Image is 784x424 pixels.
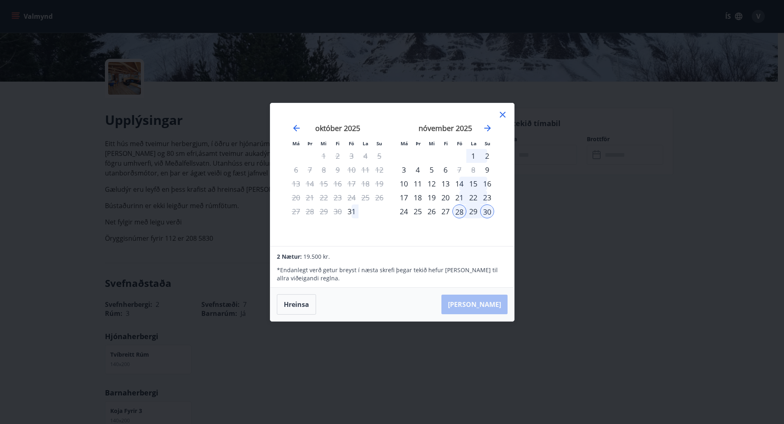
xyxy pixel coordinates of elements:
[331,191,345,204] td: Choose fimmtudagur, 23. október 2025 as your check-out date. It’s available.
[411,163,425,177] div: 4
[345,177,359,191] td: Choose föstudagur, 17. október 2025 as your check-out date. It’s available.
[303,204,317,218] td: Choose þriðjudagur, 28. október 2025 as your check-out date. It’s available.
[303,191,317,204] td: Choose þriðjudagur, 21. október 2025 as your check-out date. It’s available.
[289,177,303,191] td: Choose mánudagur, 13. október 2025 as your check-out date. It’s available.
[321,140,327,147] small: Mi
[359,191,372,204] td: Not available. laugardagur, 25. október 2025
[480,163,494,177] td: Choose sunnudagur, 9. nóvember 2025 as your check-out date. It’s available.
[411,163,425,177] td: Choose þriðjudagur, 4. nóvember 2025 as your check-out date. It’s available.
[363,140,368,147] small: La
[397,204,411,218] td: Choose mánudagur, 24. nóvember 2025 as your check-out date. It’s available.
[292,123,301,133] div: Move backward to switch to the previous month.
[307,140,312,147] small: Þr
[277,253,302,260] span: 2 Nætur:
[480,149,494,163] td: Choose sunnudagur, 2. nóvember 2025 as your check-out date. It’s available.
[317,191,331,204] td: Choose miðvikudagur, 22. október 2025 as your check-out date. It’s available.
[345,204,359,218] td: Choose föstudagur, 31. október 2025 as your check-out date. It’s available.
[397,191,411,204] td: Choose mánudagur, 17. nóvember 2025 as your check-out date. It’s available.
[444,140,448,147] small: Fi
[480,163,494,177] div: Aðeins innritun í boði
[485,140,490,147] small: Su
[439,204,452,218] td: Choose fimmtudagur, 27. nóvember 2025 as your check-out date. It’s available.
[452,177,466,191] div: 14
[439,191,452,204] div: 20
[483,123,492,133] div: Move forward to switch to the next month.
[439,163,452,177] div: 6
[416,140,421,147] small: Þr
[480,191,494,204] div: 23
[480,204,494,218] div: 30
[359,177,372,191] td: Not available. laugardagur, 18. október 2025
[452,177,466,191] td: Choose föstudagur, 14. nóvember 2025 as your check-out date. It’s available.
[425,163,439,177] div: 5
[303,163,317,177] td: Choose þriðjudagur, 7. október 2025 as your check-out date. It’s available.
[331,177,345,191] td: Choose fimmtudagur, 16. október 2025 as your check-out date. It’s available.
[452,204,466,218] td: Selected as start date. föstudagur, 28. nóvember 2025
[397,204,411,218] div: 24
[425,204,439,218] div: 26
[466,177,480,191] div: 15
[411,177,425,191] div: 11
[411,204,425,218] div: 25
[331,204,345,218] td: Choose fimmtudagur, 30. október 2025 as your check-out date. It’s available.
[317,149,331,163] td: Not available. miðvikudagur, 1. október 2025
[457,140,462,147] small: Fö
[277,266,507,282] p: * Endanlegt verð getur breyst í næsta skrefi þegar tekið hefur [PERSON_NAME] til allra viðeigandi...
[425,177,439,191] div: 12
[466,191,480,204] div: 22
[292,140,300,147] small: Má
[411,191,425,204] td: Choose þriðjudagur, 18. nóvember 2025 as your check-out date. It’s available.
[372,163,386,177] td: Choose sunnudagur, 12. október 2025 as your check-out date. It’s available.
[397,177,411,191] div: 10
[411,177,425,191] td: Choose þriðjudagur, 11. nóvember 2025 as your check-out date. It’s available.
[359,163,372,177] td: Not available. laugardagur, 11. október 2025
[359,149,372,163] td: Not available. laugardagur, 4. október 2025
[289,163,303,177] td: Choose mánudagur, 6. október 2025 as your check-out date. It’s available.
[315,123,360,133] strong: október 2025
[345,163,359,177] td: Choose föstudagur, 10. október 2025 as your check-out date. It’s available.
[471,140,477,147] small: La
[425,163,439,177] td: Choose miðvikudagur, 5. nóvember 2025 as your check-out date. It’s available.
[401,140,408,147] small: Má
[466,204,480,218] div: 29
[452,163,466,177] td: Choose föstudagur, 7. nóvember 2025 as your check-out date. It’s available.
[425,177,439,191] td: Choose miðvikudagur, 12. nóvember 2025 as your check-out date. It’s available.
[336,140,340,147] small: Fi
[466,191,480,204] td: Choose laugardagur, 22. nóvember 2025 as your check-out date. It’s available.
[452,163,466,177] div: Aðeins útritun í boði
[397,191,411,204] div: 17
[331,149,345,163] td: Not available. fimmtudagur, 2. október 2025
[466,149,480,163] td: Choose laugardagur, 1. nóvember 2025 as your check-out date. It’s available.
[280,113,504,236] div: Calendar
[439,177,452,191] td: Choose fimmtudagur, 13. nóvember 2025 as your check-out date. It’s available.
[452,204,466,218] div: 28
[452,191,466,204] div: 21
[480,191,494,204] td: Choose sunnudagur, 23. nóvember 2025 as your check-out date. It’s available.
[466,149,480,163] div: 1
[466,177,480,191] td: Choose laugardagur, 15. nóvember 2025 as your check-out date. It’s available.
[372,191,386,204] td: Not available. sunnudagur, 26. október 2025
[425,191,439,204] div: 19
[429,140,435,147] small: Mi
[480,149,494,163] div: 2
[372,149,386,163] td: Choose sunnudagur, 5. október 2025 as your check-out date. It’s available.
[397,163,411,177] td: Choose mánudagur, 3. nóvember 2025 as your check-out date. It’s available.
[466,204,480,218] td: Selected. laugardagur, 29. nóvember 2025
[397,177,411,191] td: Choose mánudagur, 10. nóvember 2025 as your check-out date. It’s available.
[317,177,331,191] td: Choose miðvikudagur, 15. október 2025 as your check-out date. It’s available.
[349,140,354,147] small: Fö
[317,204,331,218] td: Choose miðvikudagur, 29. október 2025 as your check-out date. It’s available.
[480,204,494,218] td: Selected as end date. sunnudagur, 30. nóvember 2025
[466,163,480,177] td: Not available. laugardagur, 8. nóvember 2025
[425,191,439,204] td: Choose miðvikudagur, 19. nóvember 2025 as your check-out date. It’s available.
[480,177,494,191] div: 16
[411,204,425,218] td: Choose þriðjudagur, 25. nóvember 2025 as your check-out date. It’s available.
[331,163,345,177] td: Choose fimmtudagur, 9. október 2025 as your check-out date. It’s available.
[480,177,494,191] td: Choose sunnudagur, 16. nóvember 2025 as your check-out date. It’s available.
[345,191,359,204] td: Choose föstudagur, 24. október 2025 as your check-out date. It’s available.
[376,140,382,147] small: Su
[303,253,330,260] span: 19.500 kr.
[439,191,452,204] td: Choose fimmtudagur, 20. nóvember 2025 as your check-out date. It’s available.
[452,191,466,204] td: Choose föstudagur, 21. nóvember 2025 as your check-out date. It’s available.
[303,177,317,191] td: Choose þriðjudagur, 14. október 2025 as your check-out date. It’s available.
